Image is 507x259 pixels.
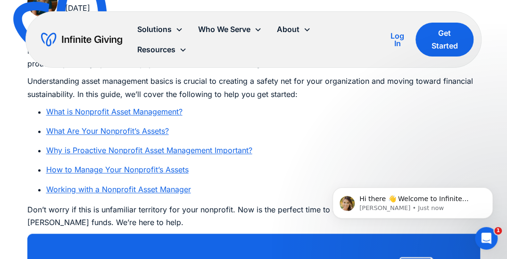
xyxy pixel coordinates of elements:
[130,40,194,60] div: Resources
[27,203,480,229] p: Don’t worry if this is unfamiliar territory for your nonprofit. Now is the perfect time to shore ...
[318,168,507,234] iframe: Intercom notifications message
[277,23,299,36] div: About
[137,43,175,56] div: Resources
[494,227,502,235] span: 1
[46,165,189,174] a: How to Manage Your Nonprofit’s Assets
[130,19,191,40] div: Solutions
[198,23,250,36] div: Who We Serve
[46,126,169,136] a: What Are Your Nonprofit’s Assets?
[191,19,269,40] div: Who We Serve
[46,107,183,116] a: What is Nonprofit Asset Management?
[27,75,480,100] p: Understanding asset management basics is crucial to creating a safety net for your organization a...
[387,32,408,47] div: Log In
[41,32,122,47] a: home
[46,185,191,194] a: Working with a Nonprofit Asset Manager
[269,19,318,40] div: About
[416,23,474,57] a: Get Started
[387,30,408,49] a: Log In
[46,146,252,155] a: Why is Proactive Nonprofit Asset Management Important?
[137,23,172,36] div: Solutions
[475,227,498,250] iframe: Intercom live chat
